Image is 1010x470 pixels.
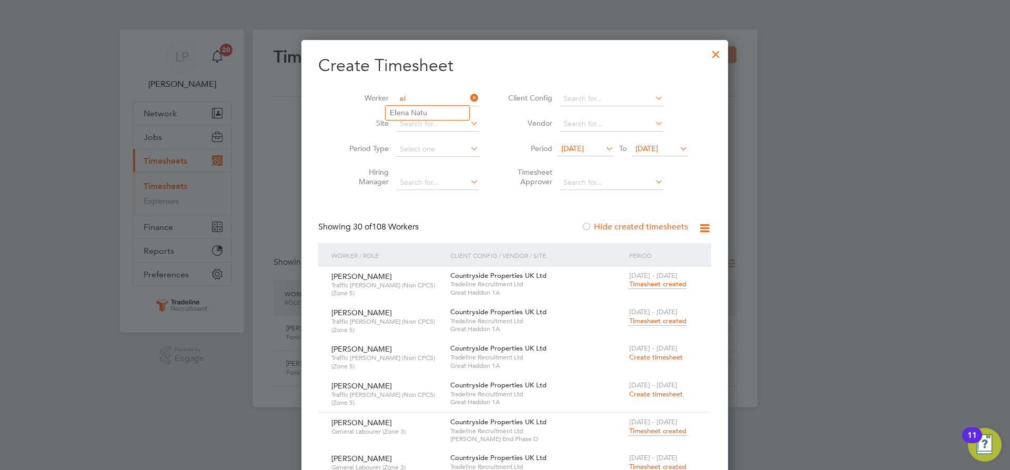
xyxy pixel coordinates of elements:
span: General Labourer (Zone 3) [331,427,442,436]
span: Tradeline Recruitment Ltd [450,353,623,362]
span: [DATE] - [DATE] [629,417,678,426]
label: Period Type [341,144,389,153]
div: 11 [967,435,977,449]
input: Search for... [560,92,663,106]
label: Timesheet Approver [505,167,552,186]
input: Search for... [396,92,479,106]
span: Countryside Properties UK Ltd [450,417,547,426]
span: Great Haddon 1A [450,288,623,297]
span: [DATE] - [DATE] [629,344,678,353]
span: Countryside Properties UK Ltd [450,344,547,353]
span: Countryside Properties UK Ltd [450,453,547,462]
span: 30 of [353,222,372,232]
div: Client Config / Vendor / Site [448,243,626,267]
input: Search for... [396,175,479,190]
b: El [390,108,397,117]
span: [DATE] - [DATE] [629,381,678,389]
span: [PERSON_NAME] [331,381,392,391]
span: [DATE] [635,144,658,153]
label: Hiring Manager [341,167,389,186]
span: Traffic [PERSON_NAME] (Non CPCS) (Zone 5) [331,281,442,297]
span: Tradeline Recruitment Ltd [450,427,623,435]
label: Worker [341,93,389,103]
span: Countryside Properties UK Ltd [450,381,547,389]
span: Tradeline Recruitment Ltd [450,390,623,398]
label: Period [505,144,552,153]
span: [PERSON_NAME] [331,454,392,463]
div: Period [627,243,701,267]
span: Great Haddon 1A [450,398,623,406]
span: 108 Workers [353,222,419,232]
input: Search for... [396,117,479,132]
span: Great Haddon 1A [450,325,623,333]
span: Traffic [PERSON_NAME] (Non CPCS) (Zone 5) [331,391,442,407]
input: Select one [396,142,479,157]
span: Countryside Properties UK Ltd [450,307,547,316]
span: Countryside Properties UK Ltd [450,271,547,280]
span: Timesheet created [629,426,686,436]
input: Search for... [560,117,663,132]
div: Showing [318,222,421,233]
label: Hide created timesheets [581,222,688,232]
span: Traffic [PERSON_NAME] (Non CPCS) (Zone 5) [331,317,442,334]
label: Vendor [505,118,552,128]
span: [DATE] - [DATE] [629,307,678,316]
span: Tradeline Recruitment Ltd [450,317,623,325]
span: Timesheet created [629,316,686,326]
label: Site [341,118,389,128]
div: Worker / Role [329,243,448,267]
button: Open Resource Center, 11 new notifications [968,428,1002,462]
span: Create timesheet [629,389,683,398]
span: [PERSON_NAME] [331,308,392,317]
span: [PERSON_NAME] End Phase D [450,435,623,443]
label: Client Config [505,93,552,103]
span: [DATE] [561,144,584,153]
span: Timesheet created [629,279,686,289]
input: Search for... [560,175,663,190]
span: [PERSON_NAME] [331,272,392,281]
span: Create timesheet [629,353,683,362]
span: Traffic [PERSON_NAME] (Non CPCS) (Zone 5) [331,354,442,370]
span: To [616,142,630,155]
span: [DATE] - [DATE] [629,271,678,280]
span: [DATE] - [DATE] [629,453,678,462]
span: [PERSON_NAME] [331,418,392,427]
h2: Create Timesheet [318,55,711,77]
span: Great Haddon 1A [450,362,623,370]
span: [PERSON_NAME] [331,344,392,354]
span: Tradeline Recruitment Ltd [450,280,623,288]
li: ena Natu [386,106,469,120]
